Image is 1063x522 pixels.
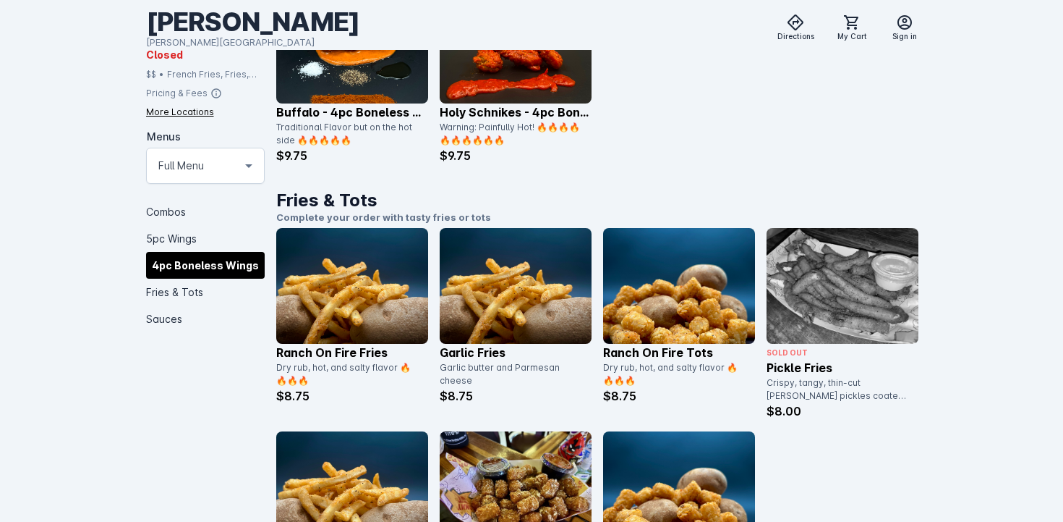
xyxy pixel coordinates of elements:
[767,348,808,357] span: Sold Out
[159,67,164,80] div: •
[440,387,592,405] p: $8.75
[146,105,214,118] div: More Locations
[603,387,755,405] p: $8.75
[603,344,755,361] p: Ranch On Fire Tots
[440,147,592,164] p: $9.75
[146,305,265,332] div: Sauces
[440,344,592,361] p: Garlic Fries
[158,156,204,174] mat-select-trigger: Full Menu
[276,121,419,147] div: Traditional Flavor but on the hot side 🔥🔥🔥🔥🔥
[767,376,910,403] div: Crispy, tangy, thin-cut [PERSON_NAME] pickles coated in batter & deep fried.
[440,104,592,121] p: Holy Schnikes - 4pc Boneless Wings
[440,228,592,344] img: catalog item
[146,46,183,62] span: Closed
[146,198,265,224] div: Combos
[276,147,428,164] p: $9.75
[146,251,265,278] div: 4pc Boneless Wings
[146,67,156,80] div: $$
[146,35,359,50] div: [PERSON_NAME][GEOGRAPHIC_DATA]
[146,278,265,305] div: Fries & Tots
[146,224,265,251] div: 5pc Wings
[276,104,428,121] p: Buffalo - 4pc Boneless Wings
[146,6,359,38] div: [PERSON_NAME]
[147,130,181,142] mat-label: Menus
[603,228,755,344] img: catalog item
[440,121,583,147] div: Warning: Painfully Hot! 🔥🔥🔥🔥🔥🔥🔥🔥🔥🔥
[276,211,918,225] p: Complete your order with tasty fries or tots
[767,359,918,376] p: Pickle Fries
[440,361,583,387] div: Garlic butter and Parmesan cheese
[276,344,428,361] p: Ranch On Fire Fries
[276,188,918,214] h1: Fries & Tots
[276,387,428,405] p: $8.75
[146,86,208,99] div: Pricing & Fees
[767,403,918,420] p: $8.00
[777,31,814,42] span: Directions
[167,67,265,80] div: French Fries, Fries, Fried Chicken, Tots, Buffalo Wings, Chicken, Wings, Fried Pickles
[767,228,918,344] img: catalog item
[276,228,428,344] img: catalog item
[603,361,746,387] div: Dry rub, hot, and salty flavor 🔥🔥🔥🔥
[276,361,419,387] div: Dry rub, hot, and salty flavor 🔥🔥🔥🔥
